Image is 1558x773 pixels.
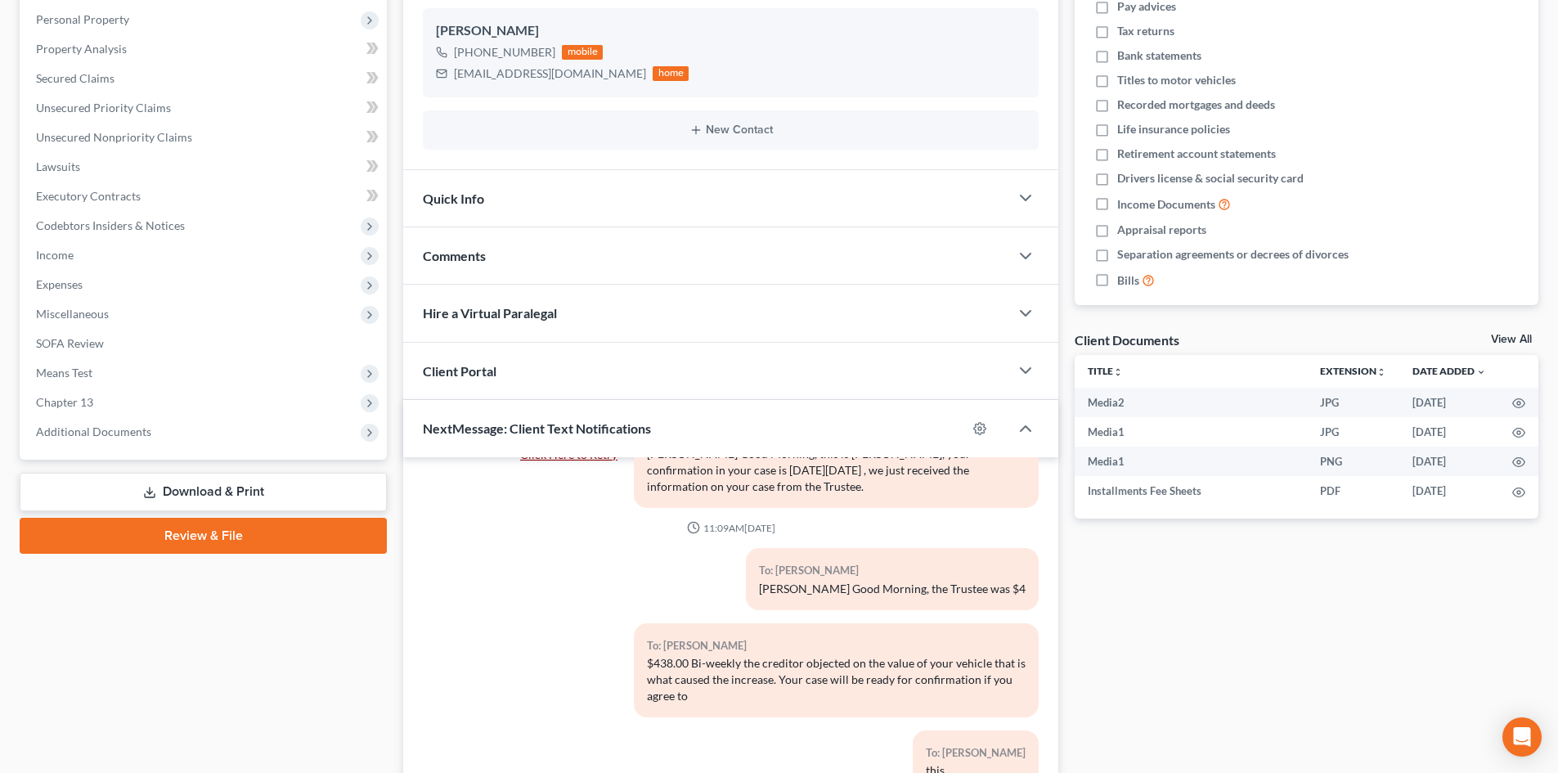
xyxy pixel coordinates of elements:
[1307,388,1399,417] td: JPG
[423,363,496,379] span: Client Portal
[759,581,1026,597] div: [PERSON_NAME] Good Morning, the Trustee was $4
[36,71,114,85] span: Secured Claims
[1117,196,1215,213] span: Income Documents
[36,189,141,203] span: Executory Contracts
[1117,47,1201,64] span: Bank statements
[1113,367,1123,377] i: unfold_more
[36,248,74,262] span: Income
[23,123,387,152] a: Unsecured Nonpriority Claims
[423,248,486,263] span: Comments
[1117,121,1230,137] span: Life insurance policies
[653,66,689,81] div: home
[647,636,1026,655] div: To: [PERSON_NAME]
[1117,97,1275,113] span: Recorded mortgages and deeds
[36,336,104,350] span: SOFA Review
[1117,246,1349,263] span: Separation agreements or decrees of divorces
[1399,417,1499,447] td: [DATE]
[36,425,151,438] span: Additional Documents
[1307,447,1399,476] td: PNG
[1399,476,1499,506] td: [DATE]
[36,12,129,26] span: Personal Property
[1117,272,1139,289] span: Bills
[454,44,555,61] div: [PHONE_NUMBER]
[36,366,92,380] span: Means Test
[20,473,387,511] a: Download & Print
[1491,334,1532,345] a: View All
[1412,365,1486,377] a: Date Added expand_more
[36,277,83,291] span: Expenses
[1399,388,1499,417] td: [DATE]
[1117,170,1304,187] span: Drivers license & social security card
[926,744,1026,762] div: To: [PERSON_NAME]
[1376,367,1386,377] i: unfold_more
[36,395,93,409] span: Chapter 13
[1502,717,1542,757] div: Open Intercom Messenger
[647,446,1026,495] div: [PERSON_NAME] Good Morning, this is [PERSON_NAME], your confirmation in your case is [DATE][DATE]...
[36,218,185,232] span: Codebtors Insiders & Notices
[1320,365,1386,377] a: Extensionunfold_more
[1117,222,1206,238] span: Appraisal reports
[23,34,387,64] a: Property Analysis
[23,182,387,211] a: Executory Contracts
[436,21,1026,41] div: [PERSON_NAME]
[1075,447,1307,476] td: Media1
[1075,388,1307,417] td: Media2
[759,561,1026,580] div: To: [PERSON_NAME]
[20,518,387,554] a: Review & File
[36,42,127,56] span: Property Analysis
[1476,367,1486,377] i: expand_more
[1088,365,1123,377] a: Titleunfold_more
[23,329,387,358] a: SOFA Review
[1075,331,1179,348] div: Client Documents
[1117,72,1236,88] span: Titles to motor vehicles
[423,191,484,206] span: Quick Info
[1307,476,1399,506] td: PDF
[520,447,617,461] a: Click Here to Retry
[36,101,171,115] span: Unsecured Priority Claims
[36,160,80,173] span: Lawsuits
[36,130,192,144] span: Unsecured Nonpriority Claims
[1075,417,1307,447] td: Media1
[436,124,1026,137] button: New Contact
[23,64,387,93] a: Secured Claims
[1117,146,1276,162] span: Retirement account statements
[562,45,603,60] div: mobile
[1307,417,1399,447] td: JPG
[423,521,1039,535] div: 11:09AM[DATE]
[1117,23,1174,39] span: Tax returns
[1075,476,1307,506] td: Installments Fee Sheets
[23,152,387,182] a: Lawsuits
[23,93,387,123] a: Unsecured Priority Claims
[647,655,1026,704] div: $438.00 Bi-weekly the creditor objected on the value of your vehicle that is what caused the incr...
[423,420,651,436] span: NextMessage: Client Text Notifications
[454,65,646,82] div: [EMAIL_ADDRESS][DOMAIN_NAME]
[36,307,109,321] span: Miscellaneous
[423,305,557,321] span: Hire a Virtual Paralegal
[1399,447,1499,476] td: [DATE]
